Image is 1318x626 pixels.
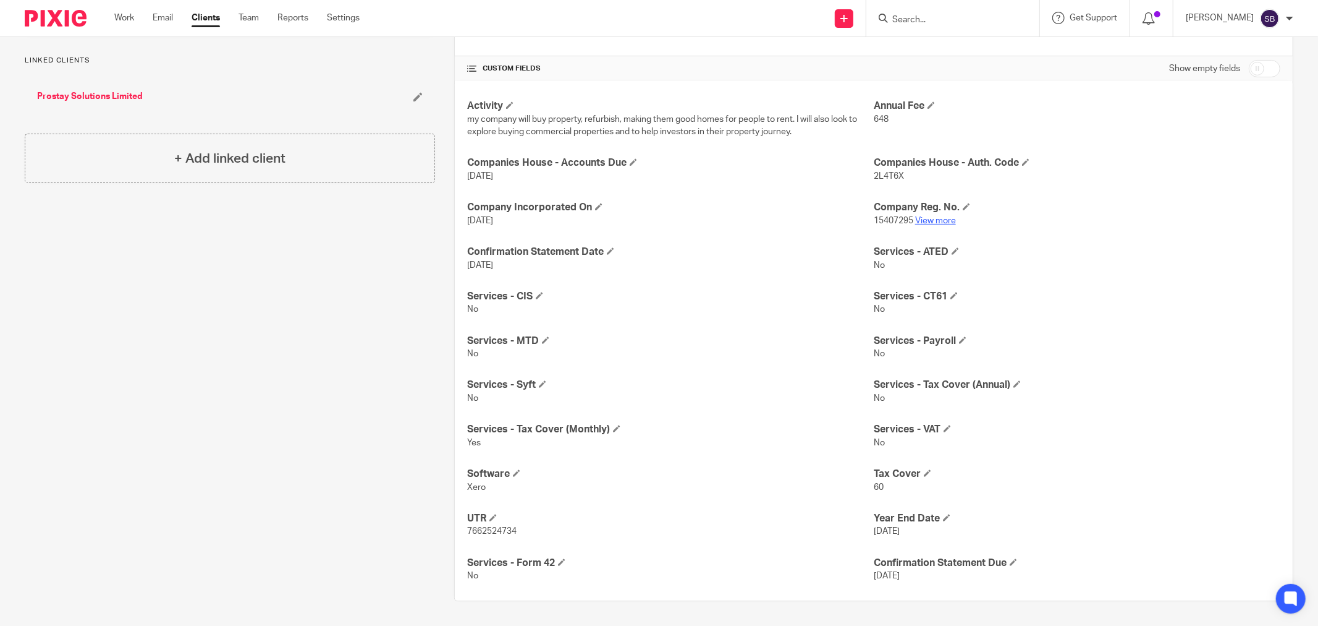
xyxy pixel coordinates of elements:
h4: Services - MTD [467,335,874,348]
span: 2L4T6X [874,172,904,181]
h4: Companies House - Auth. Code [874,156,1280,169]
span: [DATE] [874,527,900,536]
label: Show empty fields [1169,62,1240,75]
span: 15407295 [874,217,913,225]
h4: Services - Payroll [874,335,1280,348]
span: 7662524734 [467,527,517,536]
span: No [467,305,478,314]
h4: Company Incorporated On [467,201,874,214]
h4: CUSTOM FIELDS [467,64,874,74]
h4: Software [467,468,874,481]
span: 60 [874,483,884,492]
span: No [874,261,885,270]
h4: Services - Tax Cover (Annual) [874,379,1280,392]
a: Prostay Solutions Limited [37,90,143,103]
h4: Services - Syft [467,379,874,392]
span: Yes [467,439,481,447]
span: Xero [467,483,486,492]
span: No [874,305,885,314]
span: No [874,394,885,403]
a: Reports [277,12,308,24]
a: Clients [192,12,220,24]
span: 648 [874,115,889,124]
h4: Services - Form 42 [467,557,874,570]
h4: Services - CT61 [874,290,1280,303]
a: Team [239,12,259,24]
h4: UTR [467,512,874,525]
h4: Activity [467,100,874,113]
img: svg%3E [1260,9,1280,28]
h4: Services - ATED [874,246,1280,259]
h4: Companies House - Accounts Due [467,156,874,169]
h4: Company Reg. No. [874,201,1280,214]
span: [DATE] [467,172,493,181]
input: Search [891,15,1002,26]
h4: Year End Date [874,512,1280,525]
a: Settings [327,12,360,24]
a: Work [114,12,134,24]
h4: Services - VAT [874,423,1280,436]
h4: Confirmation Statement Due [874,557,1280,570]
p: [PERSON_NAME] [1186,12,1254,24]
span: No [874,439,885,447]
h4: Annual Fee [874,100,1280,113]
h4: Services - CIS [467,290,874,303]
img: Pixie [25,10,87,27]
a: View more [915,217,956,225]
h4: Confirmation Statement Date [467,246,874,259]
p: Linked clients [25,56,435,66]
span: my company will buy property, refurbish, making them good homes for people to rent. I will also l... [467,115,857,136]
span: No [467,572,478,580]
span: Get Support [1070,14,1117,22]
h4: + Add linked client [174,149,285,168]
h4: Tax Cover [874,468,1280,481]
span: No [467,349,478,358]
span: [DATE] [467,217,493,225]
span: [DATE] [467,261,493,270]
span: No [467,394,478,403]
span: [DATE] [874,572,900,580]
a: Email [153,12,173,24]
span: No [874,349,885,358]
h4: Services - Tax Cover (Monthly) [467,423,874,436]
